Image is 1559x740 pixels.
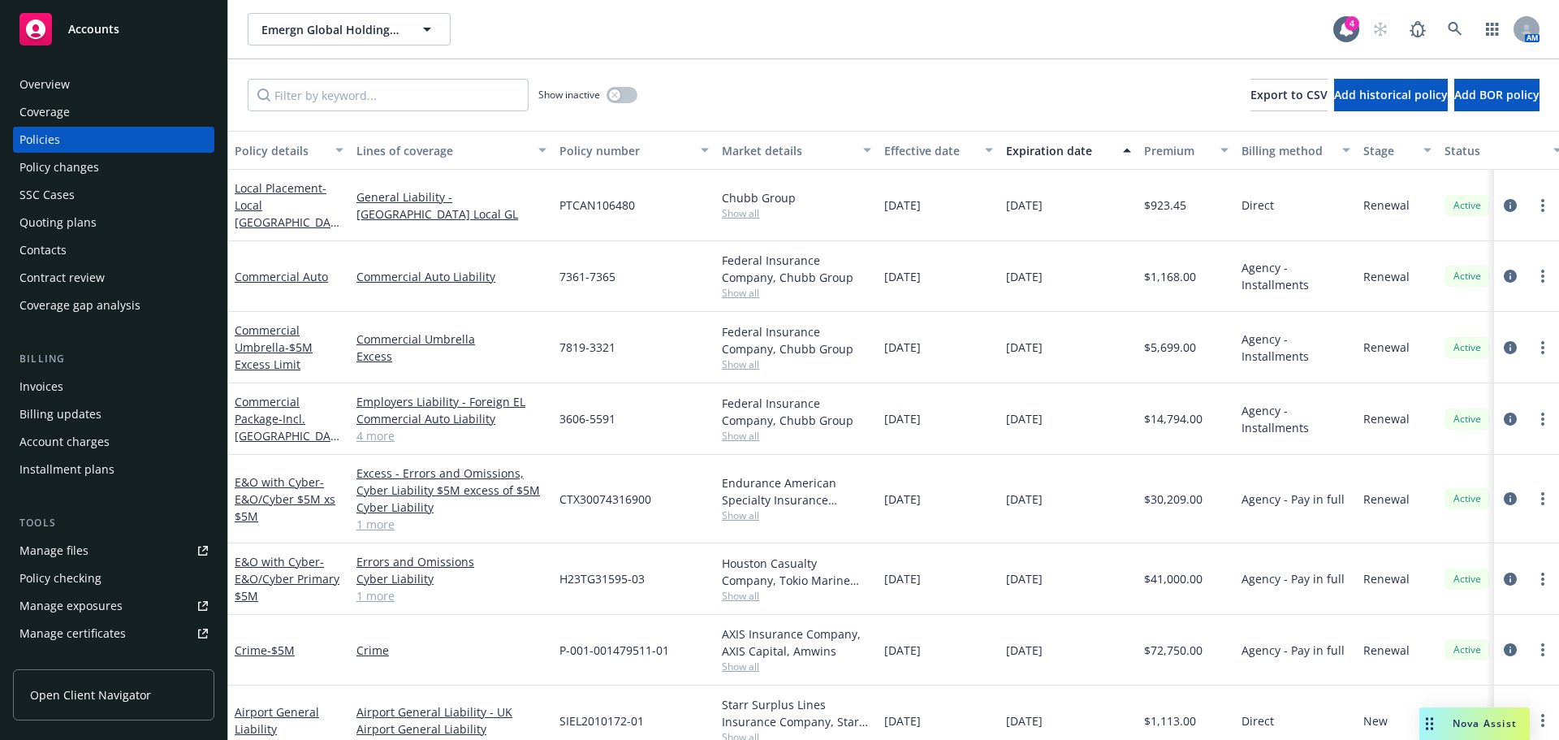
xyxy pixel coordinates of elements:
[1363,570,1410,587] span: Renewal
[1363,339,1410,356] span: Renewal
[19,457,114,483] div: Installment plans
[13,593,214,619] a: Manage exposures
[1006,642,1043,659] span: [DATE]
[884,491,921,508] span: [DATE]
[235,643,295,658] a: Crime
[1445,142,1544,159] div: Status
[13,292,214,318] a: Coverage gap analysis
[1345,16,1359,31] div: 4
[13,71,214,97] a: Overview
[1439,13,1471,45] a: Search
[1533,409,1553,429] a: more
[722,589,871,603] span: Show all
[1242,642,1345,659] span: Agency - Pay in full
[559,268,615,285] span: 7361-7365
[350,131,553,170] button: Lines of coverage
[356,465,546,499] a: Excess - Errors and Omissions, Cyber Liability $5M excess of $5M
[19,429,110,455] div: Account charges
[19,538,89,564] div: Manage files
[1419,708,1440,740] div: Drag to move
[722,429,871,443] span: Show all
[356,188,546,223] a: General Liability - [GEOGRAPHIC_DATA] Local GL
[1451,572,1483,586] span: Active
[248,79,529,111] input: Filter by keyword...
[1250,87,1328,102] span: Export to CSV
[19,401,101,427] div: Billing updates
[19,593,123,619] div: Manage exposures
[356,499,546,516] a: Cyber Liability
[1454,87,1540,102] span: Add BOR policy
[1363,197,1410,214] span: Renewal
[30,686,151,703] span: Open Client Navigator
[13,621,214,647] a: Manage certificates
[356,268,546,285] a: Commercial Auto Liability
[559,339,615,356] span: 7819-3321
[19,621,126,647] div: Manage certificates
[1144,410,1203,427] span: $14,794.00
[1363,268,1410,285] span: Renewal
[1363,410,1410,427] span: Renewal
[722,555,871,589] div: Houston Casualty Company, Tokio Marine HCC, Amwins
[235,322,313,372] a: Commercial Umbrella
[19,99,70,125] div: Coverage
[356,142,529,159] div: Lines of coverage
[722,189,871,206] div: Chubb Group
[722,660,871,673] span: Show all
[884,197,921,214] span: [DATE]
[559,410,615,427] span: 3606-5591
[13,154,214,180] a: Policy changes
[19,648,101,674] div: Manage claims
[538,88,600,102] span: Show inactive
[13,182,214,208] a: SSC Cases
[722,625,871,660] div: AXIS Insurance Company, AXIS Capital, Amwins
[1242,712,1274,729] span: Direct
[1401,13,1434,45] a: Report a Bug
[1451,198,1483,213] span: Active
[1144,712,1196,729] span: $1,113.00
[1250,79,1328,111] button: Export to CSV
[356,393,546,410] a: Employers Liability - Foreign EL
[19,182,75,208] div: SSC Cases
[559,142,691,159] div: Policy number
[722,474,871,508] div: Endurance American Specialty Insurance Company, Sompo International, Amwins
[1501,569,1520,589] a: circleInformation
[1364,13,1397,45] a: Start snowing
[1006,570,1043,587] span: [DATE]
[235,474,335,524] a: E&O with Cyber
[1334,79,1448,111] button: Add historical policy
[13,429,214,455] a: Account charges
[13,6,214,52] a: Accounts
[228,131,350,170] button: Policy details
[1453,716,1517,730] span: Nova Assist
[1242,402,1350,436] span: Agency - Installments
[235,474,335,524] span: - E&O/Cyber $5M xs $5M
[235,142,326,159] div: Policy details
[884,410,921,427] span: [DATE]
[559,570,645,587] span: H23TG31595-03
[884,642,921,659] span: [DATE]
[1144,197,1186,214] span: $923.45
[248,13,451,45] button: Emergn Global Holdings Limited
[13,538,214,564] a: Manage files
[722,206,871,220] span: Show all
[13,515,214,531] div: Tools
[19,265,105,291] div: Contract review
[559,712,644,729] span: SIEL2010172-01
[13,127,214,153] a: Policies
[356,348,546,365] a: Excess
[356,553,546,570] a: Errors and Omissions
[1501,266,1520,286] a: circleInformation
[1533,640,1553,660] a: more
[559,642,669,659] span: P-001-001479511-01
[884,142,975,159] div: Effective date
[19,237,67,263] div: Contacts
[13,210,214,236] a: Quoting plans
[1501,489,1520,508] a: circleInformation
[1451,340,1483,355] span: Active
[1242,570,1345,587] span: Agency - Pay in full
[1363,642,1410,659] span: Renewal
[1144,491,1203,508] span: $30,209.00
[1454,79,1540,111] button: Add BOR policy
[722,323,871,357] div: Federal Insurance Company, Chubb Group
[1144,268,1196,285] span: $1,168.00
